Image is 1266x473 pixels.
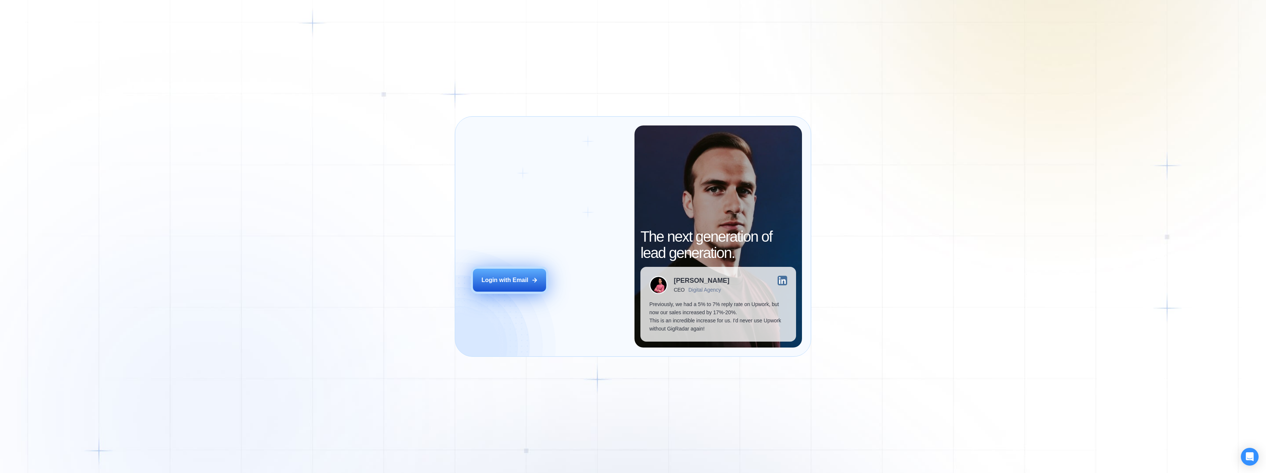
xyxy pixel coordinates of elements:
h2: The next generation of lead generation. [640,228,796,261]
p: Previously, we had a 5% to 7% reply rate on Upwork, but now our sales increased by 17%-20%. This ... [649,300,787,333]
button: Login with Email [473,269,546,292]
div: [PERSON_NAME] [674,277,730,284]
div: Open Intercom Messenger [1241,448,1259,466]
div: CEO [674,287,684,293]
div: Login with Email [481,276,528,284]
div: Digital Agency [688,287,721,293]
